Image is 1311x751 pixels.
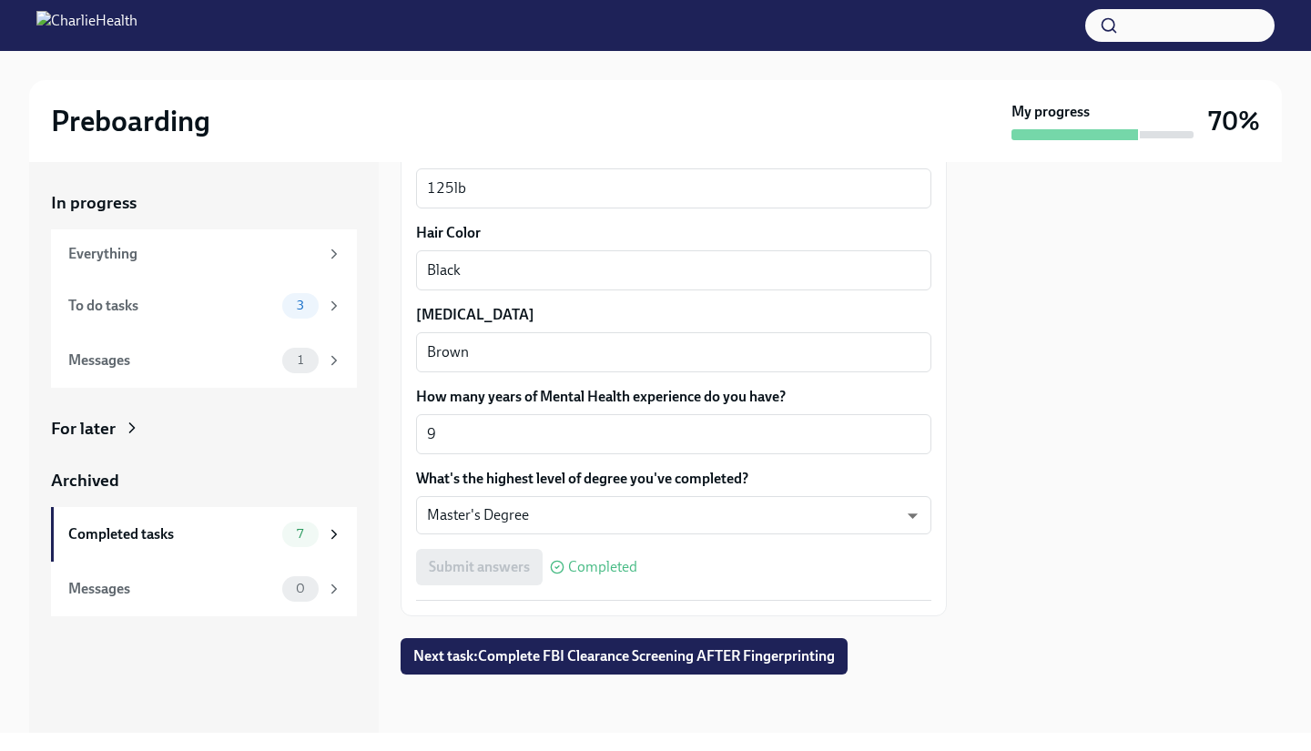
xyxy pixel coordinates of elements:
[51,103,210,139] h2: Preboarding
[51,229,357,279] a: Everything
[401,638,848,675] button: Next task:Complete FBI Clearance Screening AFTER Fingerprinting
[36,11,137,40] img: CharlieHealth
[51,469,357,492] a: Archived
[51,562,357,616] a: Messages0
[416,469,931,489] label: What's the highest level of degree you've completed?
[286,299,315,312] span: 3
[416,496,931,534] div: Master's Degree
[287,353,314,367] span: 1
[285,582,316,595] span: 0
[68,579,275,599] div: Messages
[286,527,314,541] span: 7
[51,279,357,333] a: To do tasks3
[68,244,319,264] div: Everything
[413,647,835,665] span: Next task : Complete FBI Clearance Screening AFTER Fingerprinting
[68,350,275,370] div: Messages
[1208,105,1260,137] h3: 70%
[51,417,357,441] a: For later
[568,560,637,574] span: Completed
[51,333,357,388] a: Messages1
[427,341,920,363] textarea: Brown
[427,259,920,281] textarea: Black
[416,305,931,325] label: [MEDICAL_DATA]
[68,524,275,544] div: Completed tasks
[1011,102,1090,122] strong: My progress
[68,296,275,316] div: To do tasks
[51,507,357,562] a: Completed tasks7
[51,191,357,215] a: In progress
[416,223,931,243] label: Hair Color
[416,387,931,407] label: How many years of Mental Health experience do you have?
[51,417,116,441] div: For later
[427,178,920,199] textarea: 125lb
[427,423,920,445] textarea: 9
